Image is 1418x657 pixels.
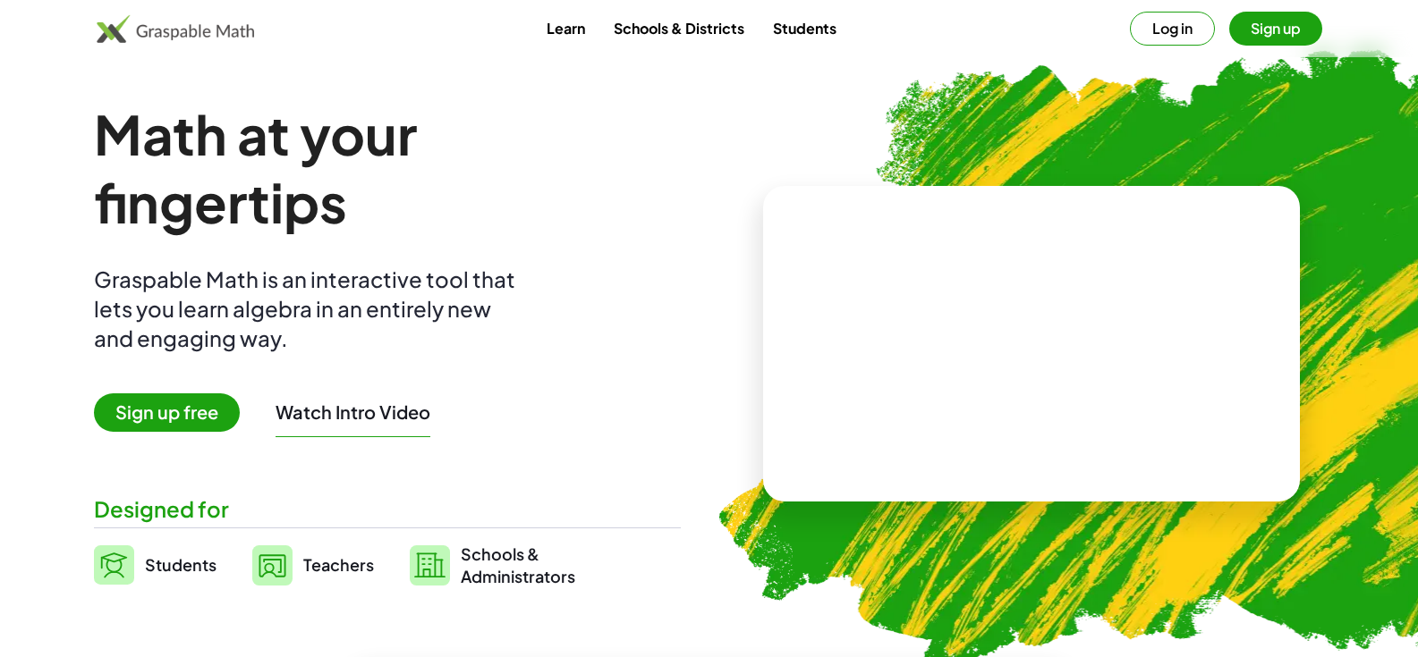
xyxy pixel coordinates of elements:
img: svg%3e [410,545,450,585]
div: Graspable Math is an interactive tool that lets you learn algebra in an entirely new and engaging... [94,265,523,353]
a: Learn [532,12,599,45]
h1: Math at your fingertips [94,100,663,236]
a: Schools & Districts [599,12,759,45]
button: Watch Intro Video [276,400,430,424]
img: svg%3e [252,545,293,585]
span: Sign up free [94,393,240,432]
button: Sign up [1229,12,1322,46]
a: Students [759,12,851,45]
span: Schools & Administrators [461,543,575,587]
a: Schools &Administrators [410,543,575,587]
img: svg%3e [94,545,134,585]
a: Teachers [252,543,374,587]
span: Teachers [303,554,374,575]
video: What is this? This is dynamic math notation. Dynamic math notation plays a central role in how Gr... [897,277,1166,411]
div: Designed for [94,494,681,524]
a: Students [94,543,217,587]
button: Log in [1130,12,1215,46]
span: Students [145,554,217,575]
